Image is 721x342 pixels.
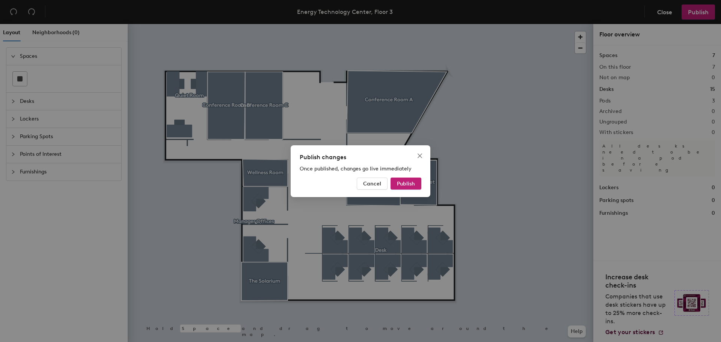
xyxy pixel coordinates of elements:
span: Publish [397,180,415,187]
span: Once published, changes go live immediately [300,166,412,172]
span: close [417,153,423,159]
button: Publish [391,178,421,190]
button: Cancel [357,178,388,190]
span: Close [414,153,426,159]
span: Cancel [363,180,381,187]
div: Publish changes [300,153,421,162]
button: Close [414,150,426,162]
